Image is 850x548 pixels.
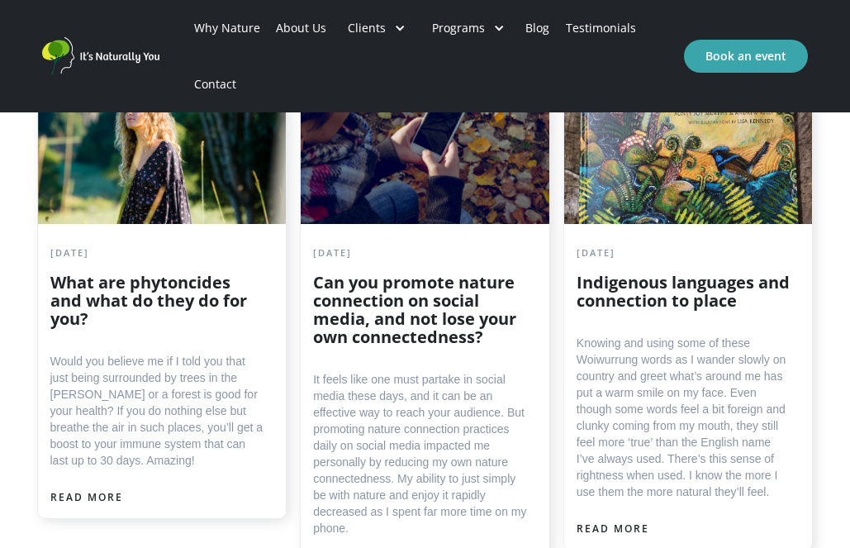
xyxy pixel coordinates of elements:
a: home [42,37,166,75]
h2: What are phytoncides and what do they do for you? [50,274,266,328]
a: READ MORE [577,521,649,537]
a: Book an event [684,40,808,73]
div: Clients [348,20,386,36]
div: Would you believe me if I told you that just being surrounded by trees in the [PERSON_NAME] or a ... [50,353,266,469]
div: [DATE] [577,245,792,261]
a: READ MORE [50,489,123,506]
a: Contact [186,56,244,112]
h2: Indigenous languages and connection to place [577,274,792,310]
h2: Can you promote nature connection on social media, and not lose your own connectedness? [313,274,529,346]
div: It feels like one must partake in social media these days, and it can be an effective way to reac... [313,371,529,536]
div: [DATE] [50,245,266,261]
div: Knowing and using some of these Woiwurrung words as I wander slowly on country and greet what’s a... [577,335,792,500]
div: Programs [432,20,485,36]
div: [DATE] [313,245,529,261]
